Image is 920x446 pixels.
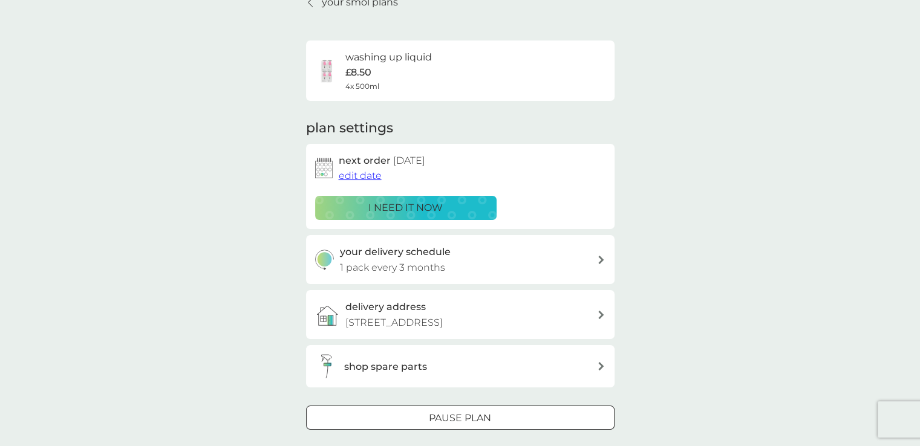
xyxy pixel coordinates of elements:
[429,410,491,426] p: Pause plan
[368,200,443,216] p: i need it now
[306,290,615,339] a: delivery address[STREET_ADDRESS]
[345,65,371,80] p: £8.50
[345,50,432,65] h6: washing up liquid
[306,406,615,430] button: Pause plan
[306,345,615,387] button: shop spare parts
[306,119,393,138] h2: plan settings
[345,80,379,92] span: 4x 500ml
[339,170,382,181] span: edit date
[315,59,339,83] img: washing up liquid
[339,153,425,169] h2: next order
[306,235,615,284] button: your delivery schedule1 pack every 3 months
[315,196,497,220] button: i need it now
[339,168,382,184] button: edit date
[344,359,427,375] h3: shop spare parts
[393,155,425,166] span: [DATE]
[340,260,445,276] p: 1 pack every 3 months
[345,315,443,331] p: [STREET_ADDRESS]
[345,299,426,315] h3: delivery address
[340,244,451,260] h3: your delivery schedule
